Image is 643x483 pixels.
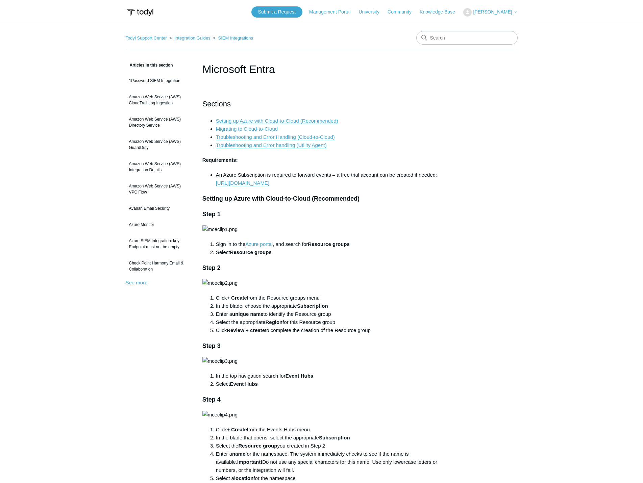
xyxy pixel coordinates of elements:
[126,257,192,276] a: Check Point Harmony Email & Collaboration
[416,31,518,45] input: Search
[234,475,254,481] strong: location
[216,380,441,388] li: Select
[238,443,277,449] strong: Resource group
[232,451,245,457] strong: name
[174,35,210,41] a: Integration Guides
[202,194,441,204] h3: Setting up Azure with Cloud-to-Cloud (Recommended)
[202,61,441,77] h1: Microsoft Entra
[202,209,441,219] h3: Step 1
[202,279,238,287] img: mceclip2.png
[126,63,173,68] span: Articles in this section
[126,218,192,231] a: Azure Monitor
[216,248,441,256] li: Select
[216,118,338,124] a: Setting up Azure with Cloud-to-Cloud (Recommended)
[216,302,441,310] li: In the blade, choose the appropriate
[202,395,441,405] h3: Step 4
[216,180,269,186] a: [URL][DOMAIN_NAME]
[308,241,349,247] strong: Resource groups
[202,263,441,273] h3: Step 2
[216,474,441,482] li: Select a for the namespace
[216,372,441,380] li: In the top navigation search for
[202,98,441,110] h2: Sections
[202,225,238,233] img: mceclip1.png
[126,91,192,109] a: Amazon Web Service (AWS) CloudTrail Log Ingestion
[216,318,441,326] li: Select the appropriate for this Resource group
[227,295,247,301] strong: + Create
[216,240,441,248] li: Sign in to the , and search for
[420,8,462,16] a: Knowledge Base
[297,303,328,309] strong: Subscription
[126,113,192,132] a: Amazon Web Service (AWS) Directory Service
[202,357,238,365] img: mceclip3.png
[218,35,253,41] a: SIEM Integrations
[216,426,441,434] li: Click from the Events Hubs menu
[232,311,264,317] strong: unique name
[319,435,350,440] strong: Subscription
[212,35,253,41] li: SIEM Integrations
[358,8,386,16] a: University
[126,157,192,176] a: Amazon Web Service (AWS) Integration Details
[126,202,192,215] a: Avanan Email Security
[216,142,327,148] a: Troubleshooting and Error handling (Utility Agent)
[126,6,154,19] img: Todyl Support Center Help Center home page
[216,134,335,140] a: Troubleshooting and Error Handling (Cloud-to-Cloud)
[463,8,517,17] button: [PERSON_NAME]
[216,294,441,302] li: Click from the Resource groups menu
[216,310,441,318] li: Enter a to identify the Resource group
[126,280,148,285] a: See more
[202,411,238,419] img: mceclip4.png
[286,373,314,379] strong: Event Hubs
[126,74,192,87] a: 1Password SIEM Integration
[216,450,441,474] li: Enter a for the namespace. The system immediately checks to see if the name is available. Do not ...
[388,8,418,16] a: Community
[202,157,238,163] strong: Requirements:
[216,326,441,334] li: Click to complete the creation of the Resource group
[245,241,273,247] a: Azure portal
[126,35,168,41] li: Todyl Support Center
[216,126,278,132] a: Migrating to Cloud-to-Cloud
[216,434,441,442] li: In the blade that opens, select the appropriate
[126,35,167,41] a: Todyl Support Center
[230,249,271,255] strong: Resource groups
[216,442,441,450] li: Select the you created in Step 2
[168,35,212,41] li: Integration Guides
[237,459,262,465] strong: Important!
[251,6,302,18] a: Submit a Request
[126,135,192,154] a: Amazon Web Service (AWS) GuardDuty
[265,319,282,325] strong: Region
[202,341,441,351] h3: Step 3
[126,234,192,253] a: Azure SIEM Integration: key Endpoint must not be empty
[227,327,265,333] strong: Review + create
[230,381,258,387] strong: Event Hubs
[216,171,441,187] li: An Azure Subscription is required to forward events – a free trial account can be created if needed:
[227,427,247,432] strong: + Create
[473,9,512,15] span: [PERSON_NAME]
[309,8,357,16] a: Management Portal
[126,180,192,199] a: Amazon Web Service (AWS) VPC Flow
